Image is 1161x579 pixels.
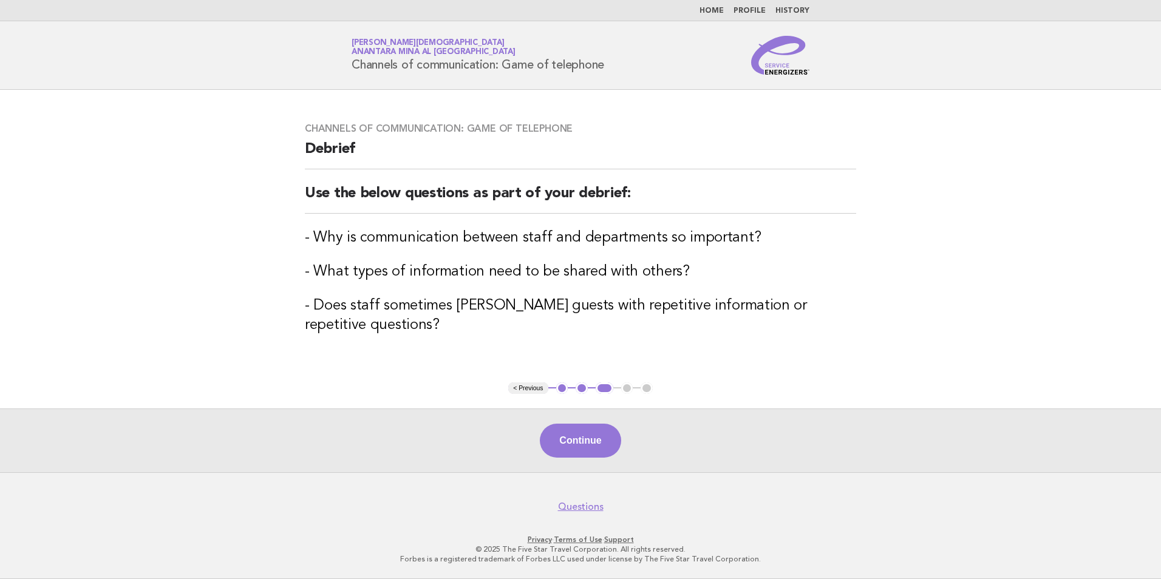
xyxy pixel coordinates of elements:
[305,228,856,248] h3: - Why is communication between staff and departments so important?
[352,39,604,71] h1: Channels of communication: Game of telephone
[209,544,952,554] p: © 2025 The Five Star Travel Corporation. All rights reserved.
[508,382,548,394] button: < Previous
[305,262,856,282] h3: - What types of information need to be shared with others?
[305,184,856,214] h2: Use the below questions as part of your debrief:
[352,39,516,56] a: [PERSON_NAME][DEMOGRAPHIC_DATA]Anantara Mina al [GEOGRAPHIC_DATA]
[554,535,602,544] a: Terms of Use
[596,382,613,394] button: 3
[775,7,809,15] a: History
[540,424,621,458] button: Continue
[556,382,568,394] button: 1
[734,7,766,15] a: Profile
[209,535,952,544] p: · ·
[558,501,604,513] a: Questions
[576,382,588,394] button: 2
[700,7,724,15] a: Home
[209,554,952,564] p: Forbes is a registered trademark of Forbes LLC used under license by The Five Star Travel Corpora...
[305,140,856,169] h2: Debrief
[305,296,856,335] h3: - Does staff sometimes [PERSON_NAME] guests with repetitive information or repetitive questions?
[352,49,516,56] span: Anantara Mina al [GEOGRAPHIC_DATA]
[604,535,634,544] a: Support
[528,535,552,544] a: Privacy
[751,36,809,75] img: Service Energizers
[305,123,856,135] h3: Channels of communication: Game of telephone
